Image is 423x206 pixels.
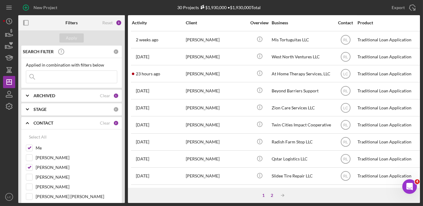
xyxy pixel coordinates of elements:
text: LC [343,106,348,110]
time: 2025-09-16 13:58 [136,173,149,178]
div: Qstar Logistics LLC [272,151,333,167]
text: LC [7,195,11,199]
label: [PERSON_NAME] [36,164,117,170]
button: New Project [18,2,63,14]
div: Clear [100,93,110,98]
text: RL [343,123,348,127]
text: LC [343,72,348,76]
div: [PERSON_NAME] [186,49,247,65]
div: 1 [113,93,119,98]
div: Business [272,20,333,25]
div: $1,930,000 [199,5,227,10]
div: [PERSON_NAME] [186,117,247,133]
label: Me [36,145,117,151]
div: Mis Tortuguitas LLC [272,32,333,48]
div: Radish Farm Stop LLC [272,134,333,150]
time: 2025-09-24 13:15 [136,139,149,144]
time: 2025-09-23 16:34 [136,54,149,59]
div: Twin Cities Impact Cooperative [272,117,333,133]
label: [PERSON_NAME] [36,174,117,180]
text: RL [343,174,348,178]
b: Filters [65,20,78,25]
span: 4 [415,179,420,184]
div: Contact [334,20,357,25]
div: Traditional Loan Application [358,117,418,133]
button: LC [3,191,15,203]
time: 2025-08-07 16:22 [136,156,149,161]
div: [PERSON_NAME] [186,66,247,82]
div: 2 [268,193,277,198]
b: SEARCH FILTER [23,49,54,54]
div: Reset [102,20,113,25]
div: Product [358,20,418,25]
div: Traditional Loan Application [358,100,418,116]
div: Apply [66,33,77,43]
div: Client [186,20,247,25]
text: RL [343,55,348,59]
div: [PERSON_NAME] [186,168,247,184]
div: 1 [259,193,268,198]
div: Traditional Loan Application [358,151,418,167]
div: Traditional Loan Application [358,168,418,184]
div: Overview [248,20,271,25]
div: Activity [132,20,185,25]
div: Beyond Barriers Support [272,83,333,99]
div: Zion Care Services LLC [272,100,333,116]
button: Apply [59,33,84,43]
div: Export [392,2,405,14]
iframe: Intercom live chat [402,179,417,194]
div: At Home Therapy Services, LLC [272,66,333,82]
div: 30 Projects • $1,930,000 Total [178,5,261,10]
div: Slidee Tire Repair LLC [272,168,333,184]
div: 3 [116,20,122,26]
time: 2025-09-24 16:45 [136,71,160,76]
div: [PERSON_NAME] [186,100,247,116]
div: [PERSON_NAME] [186,83,247,99]
div: Clear [100,121,110,125]
div: [PERSON_NAME] [186,151,247,167]
div: Traditional Loan Application [358,66,418,82]
text: RL [343,140,348,144]
div: Applied in combination with filters below [26,63,117,67]
div: 2 [113,120,119,126]
label: [PERSON_NAME] [36,184,117,190]
b: STAGE [33,107,47,112]
div: [PERSON_NAME] [186,134,247,150]
div: 0 [113,49,119,54]
label: [PERSON_NAME] [36,155,117,161]
div: 0 [113,107,119,112]
label: [PERSON_NAME] [PERSON_NAME] [36,194,117,200]
text: RL [343,89,348,93]
div: West North Ventures LLC [272,49,333,65]
time: 2025-08-25 16:23 [136,105,149,110]
button: Select All [26,131,50,143]
div: [PERSON_NAME] [186,32,247,48]
time: 2025-08-20 16:25 [136,122,149,127]
div: Traditional Loan Application [358,32,418,48]
text: RL [343,38,348,42]
div: Traditional Loan Application [358,83,418,99]
button: Export [386,2,420,14]
b: ARCHIVED [33,93,55,98]
b: CONTACT [33,121,53,125]
text: RL [343,157,348,161]
time: 2025-08-18 23:36 [136,88,149,93]
div: Traditional Loan Application [358,134,418,150]
time: 2025-09-12 18:29 [136,37,158,42]
div: Select All [29,131,47,143]
div: Traditional Loan Application [358,49,418,65]
div: New Project [33,2,57,14]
